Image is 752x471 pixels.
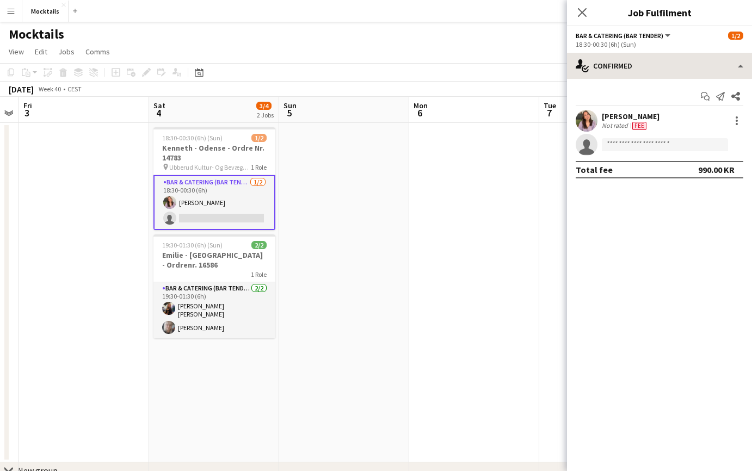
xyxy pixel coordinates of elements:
span: 7 [542,107,556,119]
span: Sat [153,101,165,110]
span: 1/2 [728,32,743,40]
span: Comms [85,47,110,57]
a: Jobs [54,45,79,59]
span: 3 [22,107,32,119]
span: 5 [282,107,297,119]
a: Edit [30,45,52,59]
div: 18:30-00:30 (6h) (Sun) [576,40,743,48]
span: 18:30-00:30 (6h) (Sun) [162,134,223,142]
span: 19:30-01:30 (6h) (Sun) [162,241,223,249]
div: 2 Jobs [257,111,274,119]
h3: Kenneth - Odense - Ordre Nr. 14783 [153,143,275,163]
h3: Job Fulfilment [567,5,752,20]
span: Edit [35,47,47,57]
span: 6 [412,107,428,119]
span: Mon [414,101,428,110]
span: 2/2 [251,241,267,249]
span: Week 40 [36,85,63,93]
a: View [4,45,28,59]
h1: Mocktails [9,26,64,42]
span: Tue [544,101,556,110]
div: Crew has different fees then in role [630,121,649,130]
span: Bar & Catering (Bar Tender) [576,32,663,40]
button: Bar & Catering (Bar Tender) [576,32,672,40]
span: View [9,47,24,57]
app-card-role: Bar & Catering (Bar Tender)2/219:30-01:30 (6h)[PERSON_NAME] [PERSON_NAME] [PERSON_NAME][PERSON_NAME] [153,282,275,338]
span: 1/2 [251,134,267,142]
button: Mocktails [22,1,69,22]
span: 1 Role [251,163,267,171]
app-card-role: Bar & Catering (Bar Tender)1/218:30-00:30 (6h)[PERSON_NAME] [153,175,275,230]
div: CEST [67,85,82,93]
span: 1 Role [251,270,267,278]
span: Fri [23,101,32,110]
span: Fee [632,122,646,130]
app-job-card: 18:30-00:30 (6h) (Sun)1/2Kenneth - Odense - Ordre Nr. 14783 Ubberud Kultur- Og Bevægelseshus1 Rol... [153,127,275,230]
div: Not rated [602,121,630,130]
span: Ubberud Kultur- Og Bevægelseshus [169,163,251,171]
span: Jobs [58,47,75,57]
div: 990.00 KR [698,164,735,175]
span: Sun [283,101,297,110]
span: 3/4 [256,102,272,110]
div: Total fee [576,164,613,175]
app-job-card: 19:30-01:30 (6h) (Sun)2/2Emilie - [GEOGRAPHIC_DATA] - Ordrenr. 165861 RoleBar & Catering (Bar Ten... [153,234,275,338]
a: Comms [81,45,114,59]
span: 4 [152,107,165,119]
div: [PERSON_NAME] [602,111,659,121]
div: Confirmed [567,53,752,79]
h3: Emilie - [GEOGRAPHIC_DATA] - Ordrenr. 16586 [153,250,275,270]
div: [DATE] [9,84,34,95]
